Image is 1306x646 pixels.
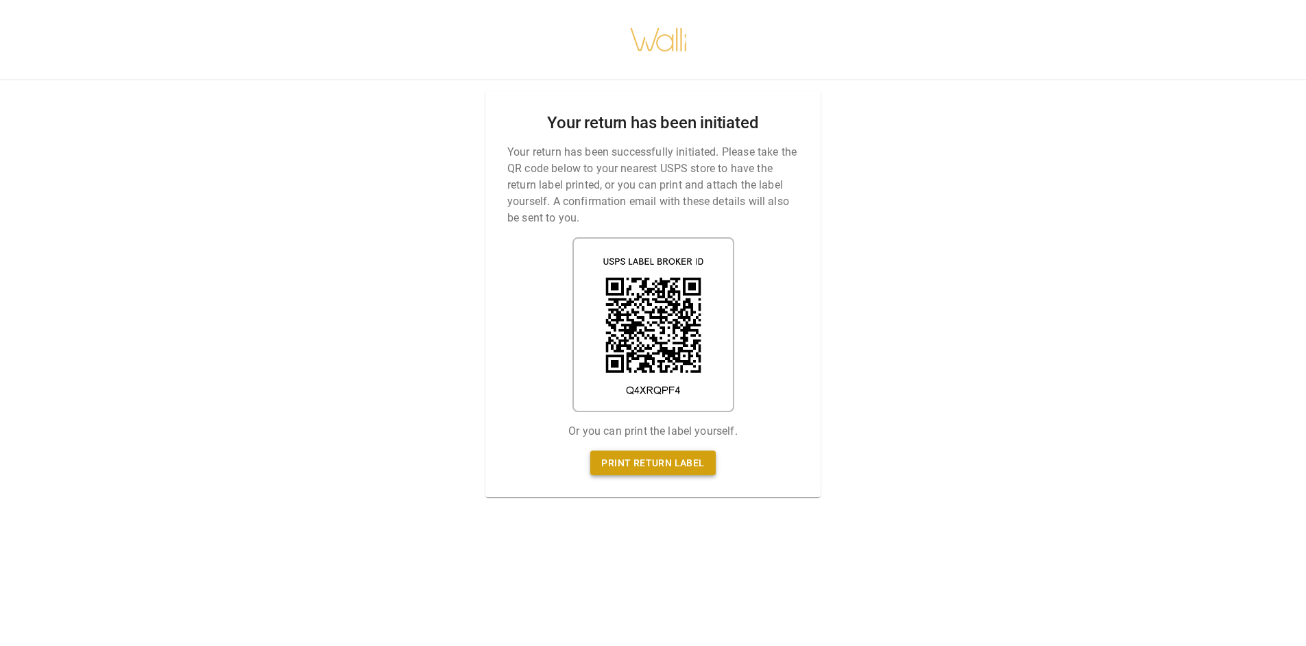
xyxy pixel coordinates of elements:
[507,144,799,226] p: Your return has been successfully initiated. Please take the QR code below to your nearest USPS s...
[590,451,715,476] a: Print return label
[629,10,688,69] img: walli-inc.myshopify.com
[547,113,758,133] h2: Your return has been initiated
[568,423,737,440] p: Or you can print the label yourself.
[572,237,734,412] img: shipping label qr code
